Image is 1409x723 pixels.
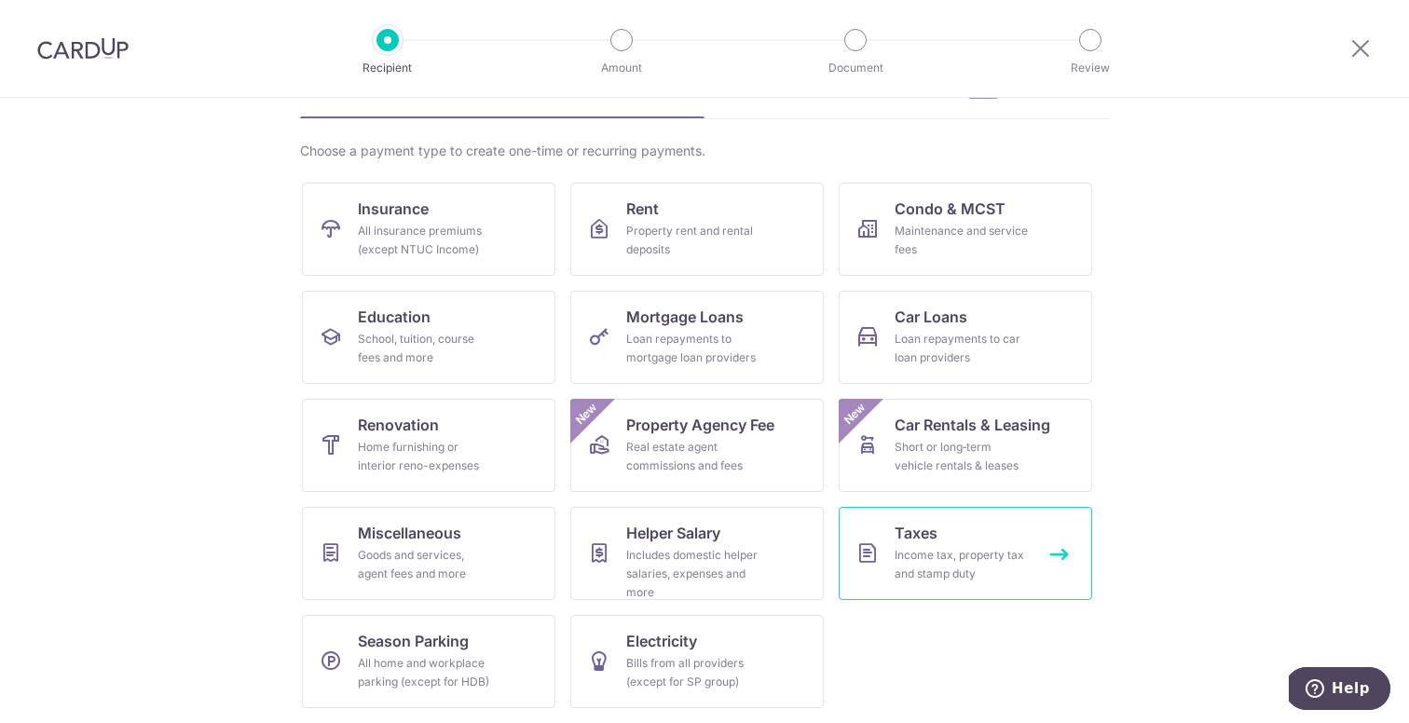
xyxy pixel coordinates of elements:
span: Taxes [895,522,937,544]
a: RentProperty rent and rental deposits [570,183,824,276]
a: Property Agency FeeReal estate agent commissions and feesNew [570,399,824,492]
a: Season ParkingAll home and workplace parking (except for HDB) [302,615,555,708]
span: Education [358,306,431,328]
a: Helper SalaryIncludes domestic helper salaries, expenses and more [570,507,824,600]
span: Season Parking [358,630,469,652]
div: Choose a payment type to create one-time or recurring payments. [300,142,1109,160]
a: RenovationHome furnishing or interior reno-expenses [302,399,555,492]
div: All insurance premiums (except NTUC Income) [358,222,492,259]
div: Maintenance and service fees [895,222,1029,259]
span: Car Rentals & Leasing [895,414,1050,436]
span: Condo & MCST [895,198,1005,220]
iframe: Opens a widget where you can find more information [1289,667,1390,714]
div: Loan repayments to mortgage loan providers [626,330,760,367]
p: Amount [553,59,691,77]
span: Miscellaneous [358,522,461,544]
a: Car LoansLoan repayments to car loan providers [839,291,1092,384]
div: Income tax, property tax and stamp duty [895,546,1029,583]
span: Insurance [358,198,429,220]
span: Help [43,13,81,30]
span: New [571,399,602,430]
span: Car Loans [895,306,967,328]
span: Renovation [358,414,439,436]
a: EducationSchool, tuition, course fees and more [302,291,555,384]
div: All home and workplace parking (except for HDB) [358,654,492,691]
span: Helper Salary [626,522,720,544]
a: TaxesIncome tax, property tax and stamp duty [839,507,1092,600]
div: Loan repayments to car loan providers [895,330,1029,367]
a: InsuranceAll insurance premiums (except NTUC Income) [302,183,555,276]
div: Short or long‑term vehicle rentals & leases [895,438,1029,475]
span: Property Agency Fee [626,414,774,436]
a: Mortgage LoansLoan repayments to mortgage loan providers [570,291,824,384]
div: Real estate agent commissions and fees [626,438,760,475]
img: CardUp [37,37,129,60]
p: Recipient [319,59,457,77]
a: Condo & MCSTMaintenance and service fees [839,183,1092,276]
div: Bills from all providers (except for SP group) [626,654,760,691]
span: Rent [626,198,659,220]
p: Review [1021,59,1159,77]
a: ElectricityBills from all providers (except for SP group) [570,615,824,708]
a: MiscellaneousGoods and services, agent fees and more [302,507,555,600]
div: Property rent and rental deposits [626,222,760,259]
span: Mortgage Loans [626,306,744,328]
div: Goods and services, agent fees and more [358,546,492,583]
a: Car Rentals & LeasingShort or long‑term vehicle rentals & leasesNew [839,399,1092,492]
span: Electricity [626,630,697,652]
span: New [840,399,870,430]
div: Home furnishing or interior reno-expenses [358,438,492,475]
div: School, tuition, course fees and more [358,330,492,367]
p: Document [787,59,924,77]
div: Includes domestic helper salaries, expenses and more [626,546,760,602]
